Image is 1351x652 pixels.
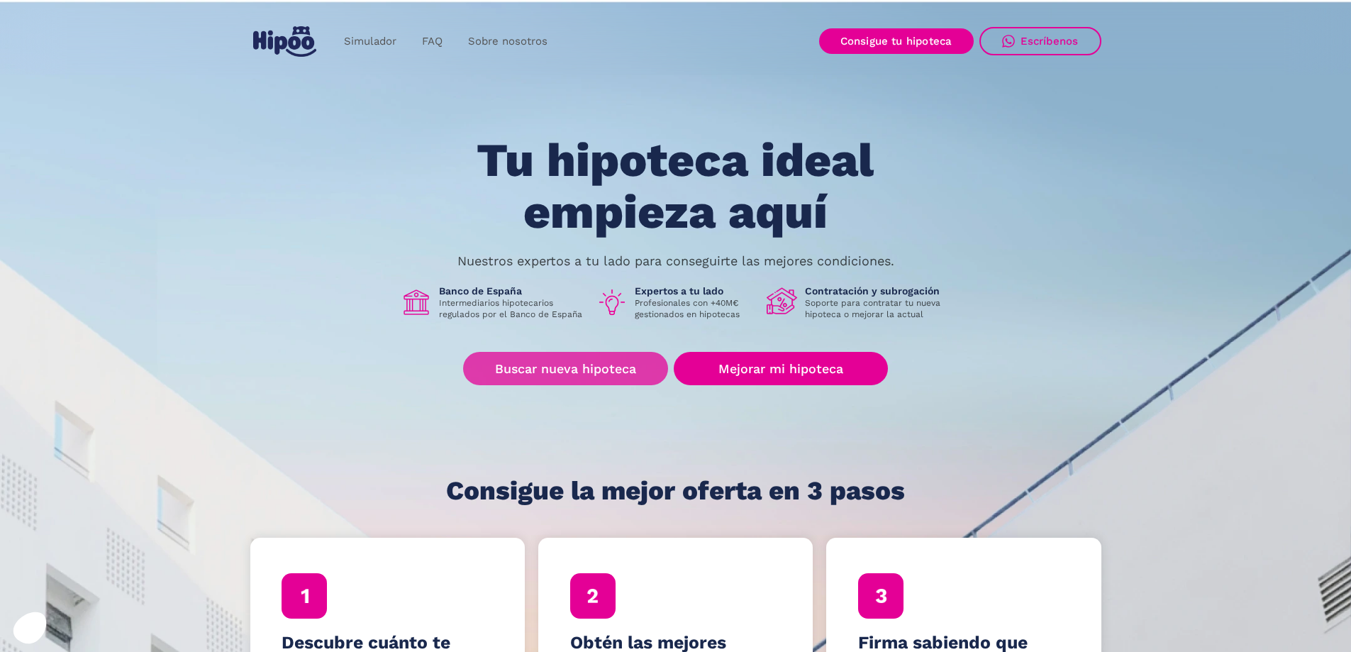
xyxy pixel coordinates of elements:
a: Mejorar mi hipoteca [674,352,887,385]
h1: Contratación y subrogación [805,284,951,297]
a: home [250,21,320,62]
a: Escríbenos [979,27,1101,55]
p: Soporte para contratar tu nueva hipoteca o mejorar la actual [805,297,951,320]
p: Nuestros expertos a tu lado para conseguirte las mejores condiciones. [457,255,894,267]
a: Simulador [331,28,409,55]
div: Escríbenos [1021,35,1079,48]
h1: Tu hipoteca ideal empieza aquí [406,135,944,238]
p: Intermediarios hipotecarios regulados por el Banco de España [439,297,585,320]
h1: Banco de España [439,284,585,297]
a: Buscar nueva hipoteca [463,352,668,385]
a: FAQ [409,28,455,55]
a: Consigue tu hipoteca [819,28,974,54]
h1: Expertos a tu lado [635,284,755,297]
a: Sobre nosotros [455,28,560,55]
p: Profesionales con +40M€ gestionados en hipotecas [635,297,755,320]
h1: Consigue la mejor oferta en 3 pasos [446,477,905,505]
